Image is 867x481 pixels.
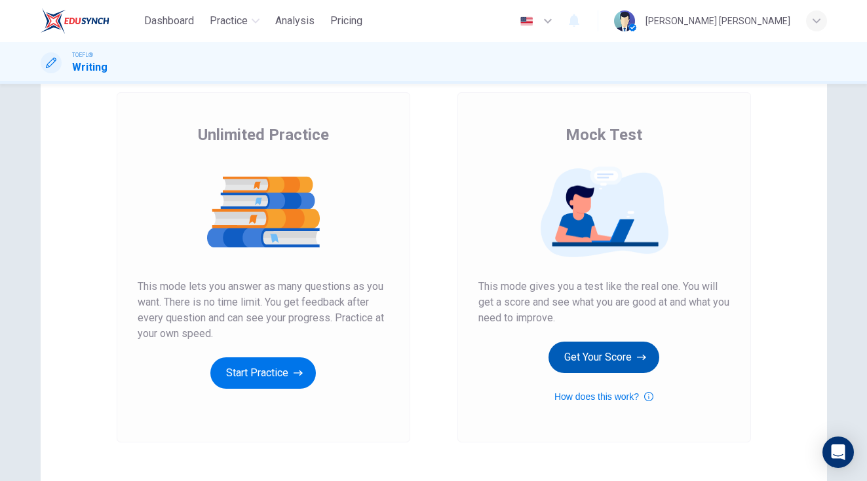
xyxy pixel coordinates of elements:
img: EduSynch logo [41,8,109,34]
button: Get Your Score [549,342,659,373]
img: en [518,16,535,26]
span: Mock Test [566,124,642,145]
button: Analysis [270,9,320,33]
span: This mode gives you a test like the real one. You will get a score and see what you are good at a... [478,279,730,326]
span: TOEFL® [72,50,93,60]
span: Unlimited Practice [198,124,329,145]
button: Pricing [325,9,368,33]
span: Pricing [330,13,362,29]
span: Practice [210,13,248,29]
span: Analysis [275,13,315,29]
button: Practice [204,9,265,33]
img: Profile picture [614,10,635,31]
a: EduSynch logo [41,8,140,34]
button: Start Practice [210,357,316,389]
button: How does this work? [554,389,653,404]
span: Dashboard [144,13,194,29]
button: Dashboard [139,9,199,33]
div: Open Intercom Messenger [822,436,854,468]
span: This mode lets you answer as many questions as you want. There is no time limit. You get feedback... [138,279,389,342]
div: [PERSON_NAME] [PERSON_NAME] [645,13,790,29]
h1: Writing [72,60,107,75]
